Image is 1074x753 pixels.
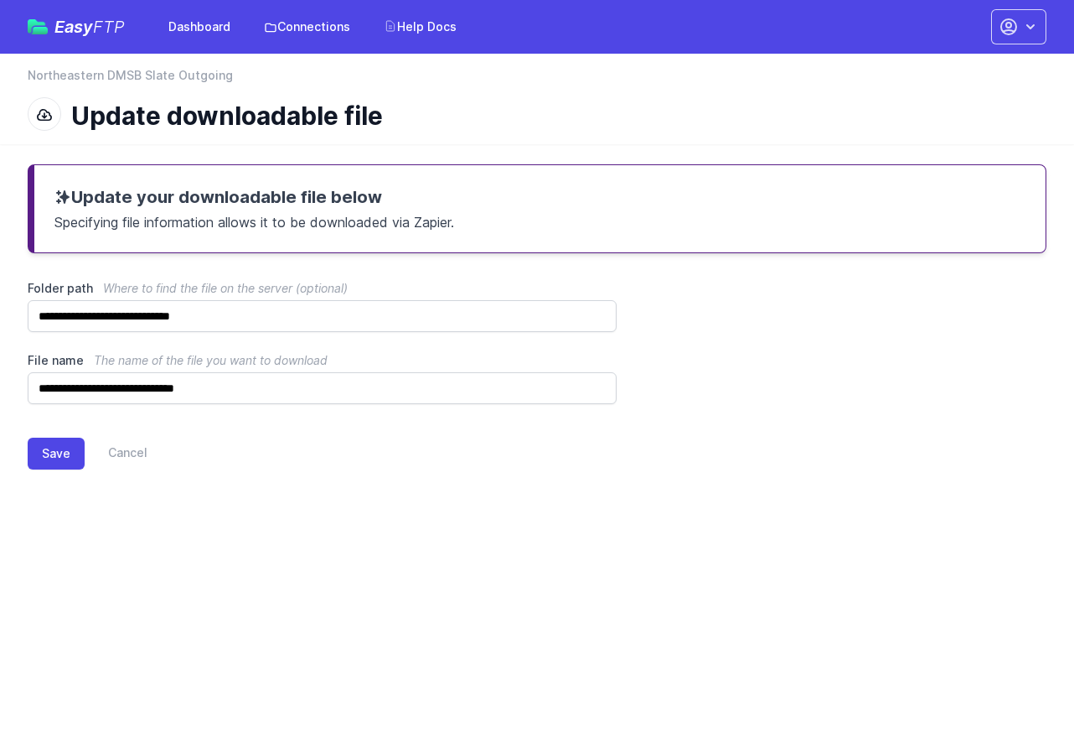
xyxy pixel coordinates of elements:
label: File name [28,352,617,369]
span: FTP [93,17,125,37]
span: Where to find the file on the server (optional) [103,281,348,295]
a: Help Docs [374,12,467,42]
button: Save [28,438,85,470]
span: Easy [54,18,125,35]
a: EasyFTP [28,18,125,35]
a: Connections [254,12,360,42]
h3: Update your downloadable file below [54,185,1025,209]
p: Specifying file information allows it to be downloaded via Zapier. [54,209,1025,232]
label: Folder path [28,280,617,297]
span: The name of the file you want to download [94,353,328,367]
a: Cancel [85,438,147,470]
nav: Breadcrumb [28,67,1046,94]
h1: Update downloadable file [71,101,1033,131]
a: Dashboard [158,12,240,42]
a: Northeastern DMSB Slate Outgoing [28,67,233,84]
img: easyftp_logo.png [28,19,48,34]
